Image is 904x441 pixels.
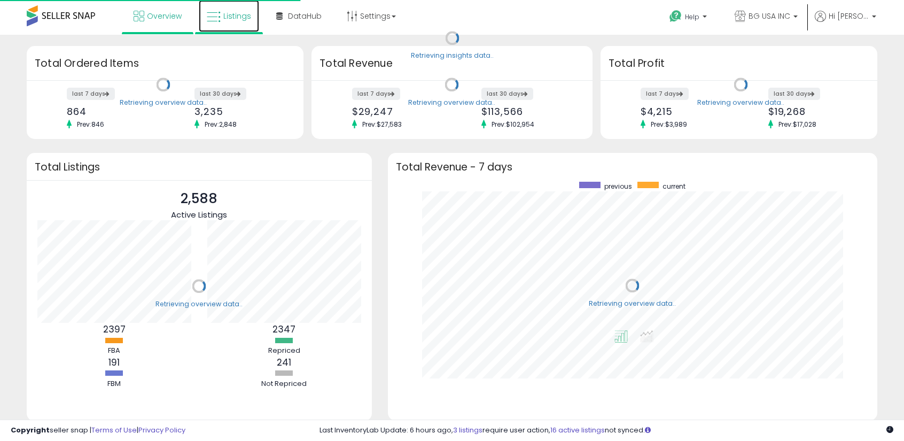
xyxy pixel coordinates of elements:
[288,11,322,21] span: DataHub
[815,11,876,35] a: Hi [PERSON_NAME]
[697,98,784,107] div: Retrieving overview data..
[223,11,251,21] span: Listings
[749,11,790,21] span: BG USA INC
[829,11,869,21] span: Hi [PERSON_NAME]
[147,11,182,21] span: Overview
[11,425,185,436] div: seller snap | |
[11,425,50,435] strong: Copyright
[589,299,676,308] div: Retrieving overview data..
[155,299,243,309] div: Retrieving overview data..
[120,98,207,107] div: Retrieving overview data..
[408,98,495,107] div: Retrieving overview data..
[685,12,699,21] span: Help
[661,2,718,35] a: Help
[669,10,682,23] i: Get Help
